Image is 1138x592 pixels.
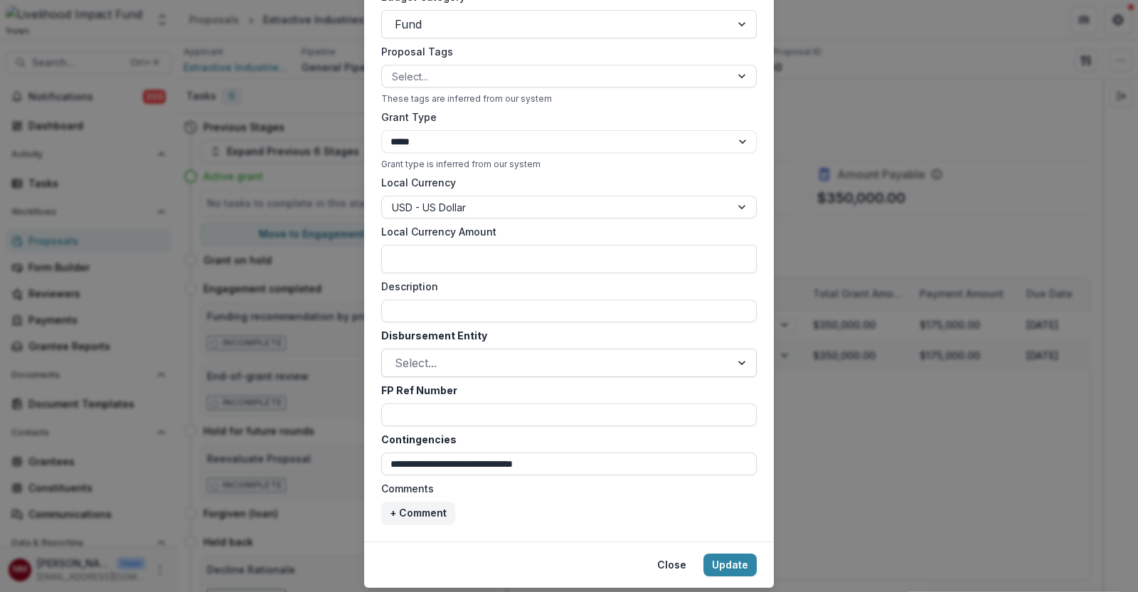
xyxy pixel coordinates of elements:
[649,554,695,576] button: Close
[381,110,748,125] label: Grant Type
[381,224,748,239] label: Local Currency Amount
[381,383,748,398] label: FP Ref Number
[381,175,456,190] label: Local Currency
[703,554,757,576] button: Update
[381,159,757,169] div: Grant type is inferred from our system
[381,432,748,447] label: Contingencies
[381,328,748,343] label: Disbursement Entity
[381,481,748,496] label: Comments
[381,44,748,59] label: Proposal Tags
[381,279,748,294] label: Description
[381,502,455,524] button: + Comment
[381,93,757,104] div: These tags are inferred from our system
